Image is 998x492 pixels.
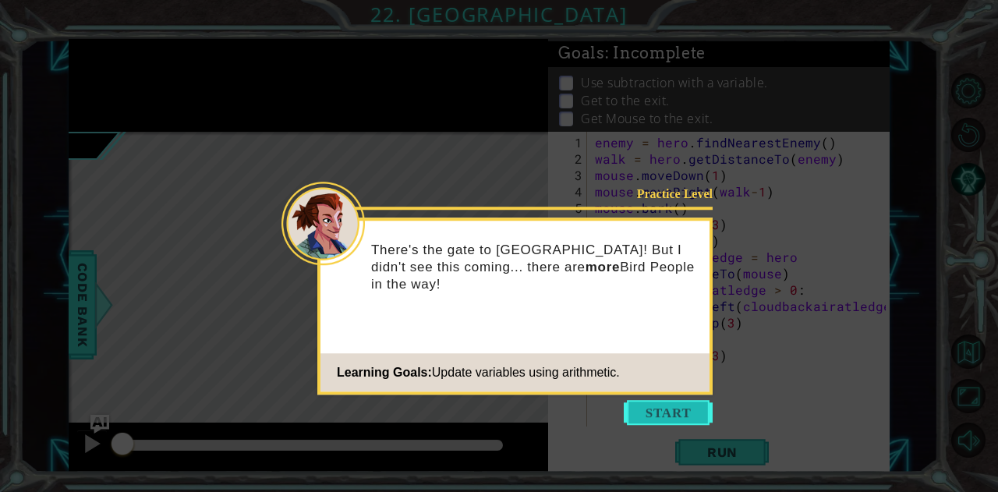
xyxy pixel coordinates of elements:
button: Start [624,400,713,425]
span: Learning Goals: [337,366,432,379]
div: Practice Level [614,186,713,202]
strong: more [586,260,620,274]
span: Update variables using arithmetic. [432,366,620,379]
p: There's the gate to [GEOGRAPHIC_DATA]! But I didn't see this coming... there are Bird People in t... [371,242,699,293]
